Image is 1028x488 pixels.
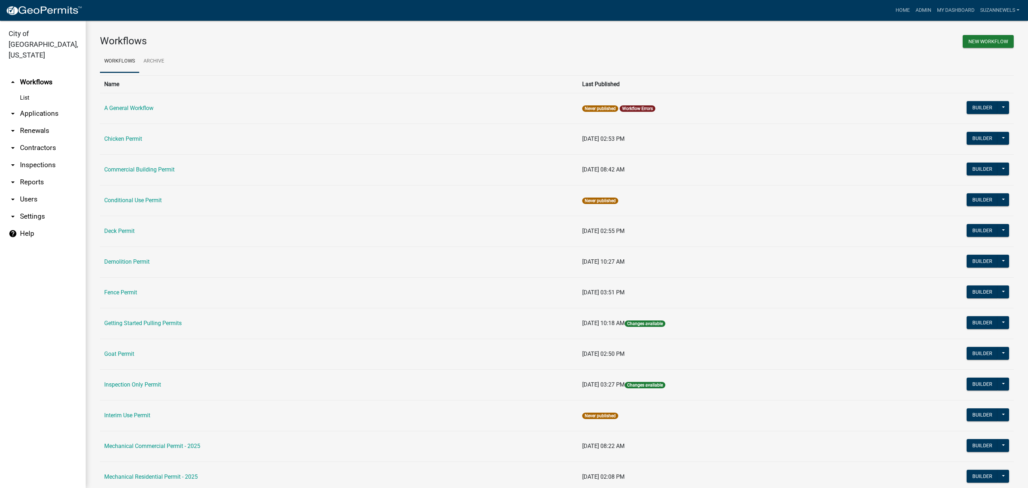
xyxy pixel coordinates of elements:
a: Deck Permit [104,228,135,234]
a: Mechanical Commercial Permit - 2025 [104,443,200,449]
a: Chicken Permit [104,135,142,142]
button: Builder [967,193,998,206]
button: Builder [967,255,998,268]
th: Last Published [578,75,857,93]
i: arrow_drop_up [9,78,17,86]
button: Builder [967,132,998,145]
a: Conditional Use Permit [104,197,162,204]
a: Getting Started Pulling Permits [104,320,182,327]
span: Changes available [625,382,665,388]
span: Never published [582,105,618,112]
span: [DATE] 08:22 AM [582,443,625,449]
span: [DATE] 10:18 AM [582,320,625,327]
span: [DATE] 02:55 PM [582,228,625,234]
i: arrow_drop_down [9,109,17,118]
button: Builder [967,347,998,360]
i: arrow_drop_down [9,195,17,204]
a: Interim Use Permit [104,412,150,419]
a: A General Workflow [104,105,153,111]
i: arrow_drop_down [9,161,17,169]
button: Builder [967,408,998,421]
i: arrow_drop_down [9,144,17,152]
h3: Workflows [100,35,551,47]
span: [DATE] 08:42 AM [582,166,625,173]
span: Never published [582,413,618,419]
a: Home [893,4,913,17]
span: [DATE] 02:53 PM [582,135,625,142]
a: Mechanical Residential Permit - 2025 [104,473,198,480]
th: Name [100,75,578,93]
a: Fence Permit [104,289,137,296]
a: Inspection Only Permit [104,381,161,388]
button: Builder [967,101,998,114]
a: Archive [139,50,168,73]
button: Builder [967,439,998,452]
span: [DATE] 03:51 PM [582,289,625,296]
button: New Workflow [963,35,1014,48]
i: arrow_drop_down [9,212,17,221]
span: Never published [582,198,618,204]
i: arrow_drop_down [9,126,17,135]
a: Commercial Building Permit [104,166,175,173]
button: Builder [967,316,998,329]
span: [DATE] 02:08 PM [582,473,625,480]
i: arrow_drop_down [9,178,17,186]
button: Builder [967,378,998,390]
a: Workflow Errors [622,106,653,111]
a: Workflows [100,50,139,73]
button: Builder [967,470,998,483]
a: SuzanneWels [977,4,1022,17]
a: Goat Permit [104,350,134,357]
i: help [9,229,17,238]
a: My Dashboard [934,4,977,17]
span: [DATE] 10:27 AM [582,258,625,265]
button: Builder [967,285,998,298]
span: [DATE] 02:50 PM [582,350,625,357]
button: Builder [967,224,998,237]
span: [DATE] 03:27 PM [582,381,625,388]
button: Builder [967,163,998,175]
a: Admin [913,4,934,17]
span: Changes available [625,320,665,327]
a: Demolition Permit [104,258,150,265]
